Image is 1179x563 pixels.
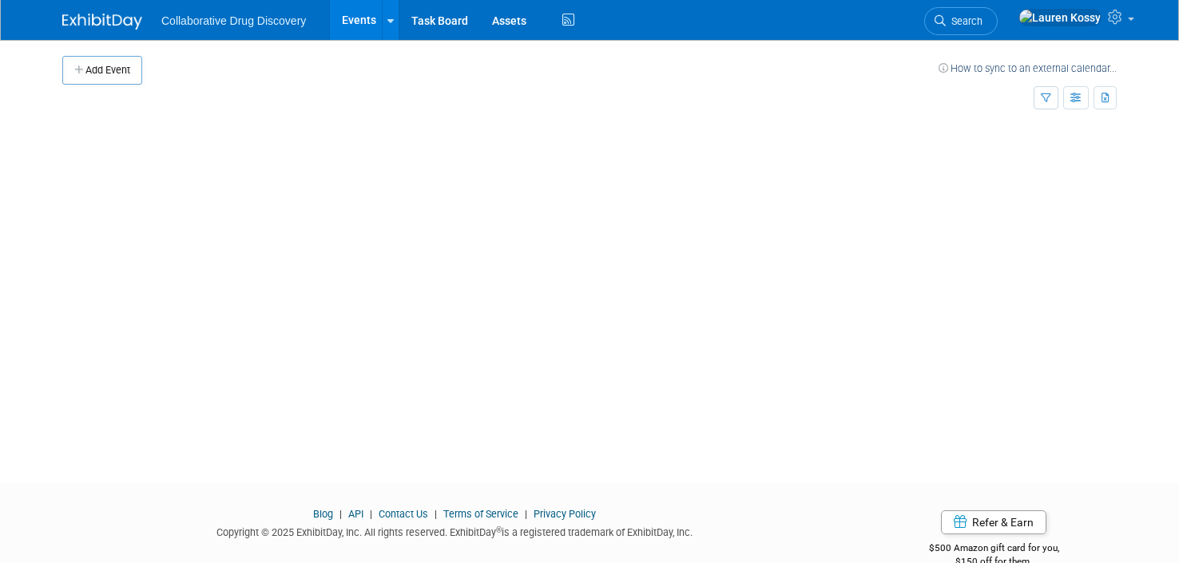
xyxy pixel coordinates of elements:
[443,508,518,520] a: Terms of Service
[534,508,596,520] a: Privacy Policy
[366,508,376,520] span: |
[161,14,306,27] span: Collaborative Drug Discovery
[348,508,363,520] a: API
[313,508,333,520] a: Blog
[939,62,1117,74] a: How to sync to an external calendar...
[496,525,502,534] sup: ®
[924,7,998,35] a: Search
[379,508,428,520] a: Contact Us
[941,510,1046,534] a: Refer & Earn
[1018,9,1102,26] img: Lauren Kossy
[431,508,441,520] span: |
[521,508,531,520] span: |
[62,521,848,540] div: Copyright © 2025 ExhibitDay, Inc. All rights reserved. ExhibitDay is a registered trademark of Ex...
[62,14,142,30] img: ExhibitDay
[335,508,346,520] span: |
[946,15,982,27] span: Search
[62,56,142,85] button: Add Event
